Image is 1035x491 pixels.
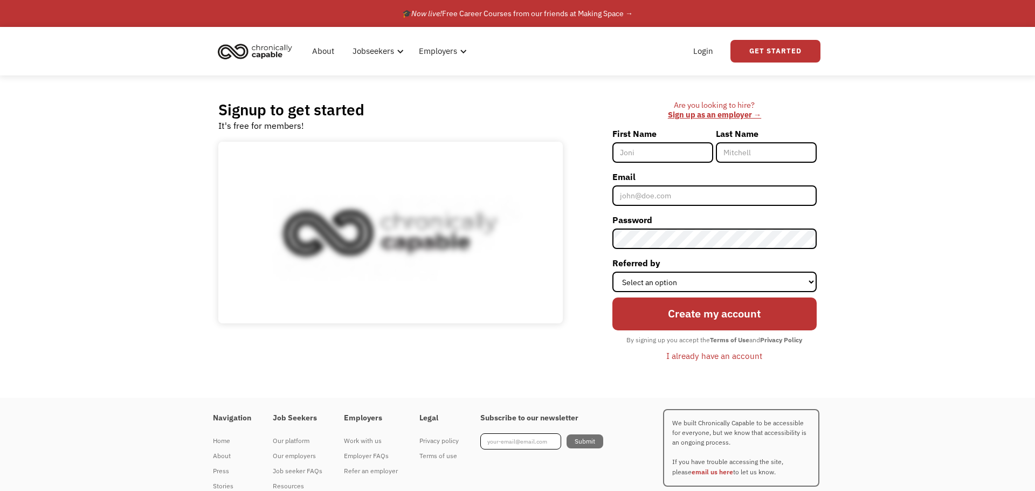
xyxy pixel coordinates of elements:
input: Joni [612,142,713,163]
div: Employers [412,34,470,68]
div: Employer FAQs [344,449,398,462]
div: Employers [419,45,457,58]
a: Our employers [273,448,322,464]
div: I already have an account [666,349,762,362]
div: Our platform [273,434,322,447]
form: Footer Newsletter [480,433,603,449]
input: Create my account [612,298,817,330]
h2: Signup to get started [218,100,364,119]
a: Get Started [730,40,820,63]
label: First Name [612,125,713,142]
a: Login [687,34,720,68]
label: Last Name [716,125,817,142]
h4: Subscribe to our newsletter [480,413,603,423]
label: Password [612,211,817,229]
div: 🎓 Free Career Courses from our friends at Making Space → [402,7,633,20]
a: Home [213,433,251,448]
div: Our employers [273,449,322,462]
div: Jobseekers [353,45,394,58]
a: About [213,448,251,464]
input: Mitchell [716,142,817,163]
a: Job seeker FAQs [273,464,322,479]
label: Referred by [612,254,817,272]
a: I already have an account [658,347,770,365]
div: By signing up you accept the and [621,333,808,347]
a: Press [213,464,251,479]
div: About [213,449,251,462]
div: Refer an employer [344,465,398,478]
div: Job seeker FAQs [273,465,322,478]
a: home [215,39,300,63]
div: Terms of use [419,449,459,462]
input: Submit [567,434,603,448]
strong: Privacy Policy [760,336,802,344]
div: Home [213,434,251,447]
input: your-email@email.com [480,433,561,449]
div: Privacy policy [419,434,459,447]
div: It's free for members! [218,119,304,132]
h4: Legal [419,413,459,423]
div: Jobseekers [346,34,407,68]
a: Sign up as an employer → [668,109,761,120]
h4: Job Seekers [273,413,322,423]
a: Employer FAQs [344,448,398,464]
div: Work with us [344,434,398,447]
input: john@doe.com [612,185,817,206]
h4: Navigation [213,413,251,423]
label: Email [612,168,817,185]
a: Work with us [344,433,398,448]
strong: Terms of Use [710,336,749,344]
h4: Employers [344,413,398,423]
div: Are you looking to hire? ‍ [612,100,817,120]
img: Chronically Capable logo [215,39,295,63]
em: Now live! [411,9,442,18]
a: email us here [692,468,733,476]
a: About [306,34,341,68]
p: We built Chronically Capable to be accessible for everyone, but we know that accessibility is an ... [663,409,819,487]
a: Privacy policy [419,433,459,448]
div: Press [213,465,251,478]
a: Terms of use [419,448,459,464]
a: Refer an employer [344,464,398,479]
a: Our platform [273,433,322,448]
form: Member-Signup-Form [612,125,817,365]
